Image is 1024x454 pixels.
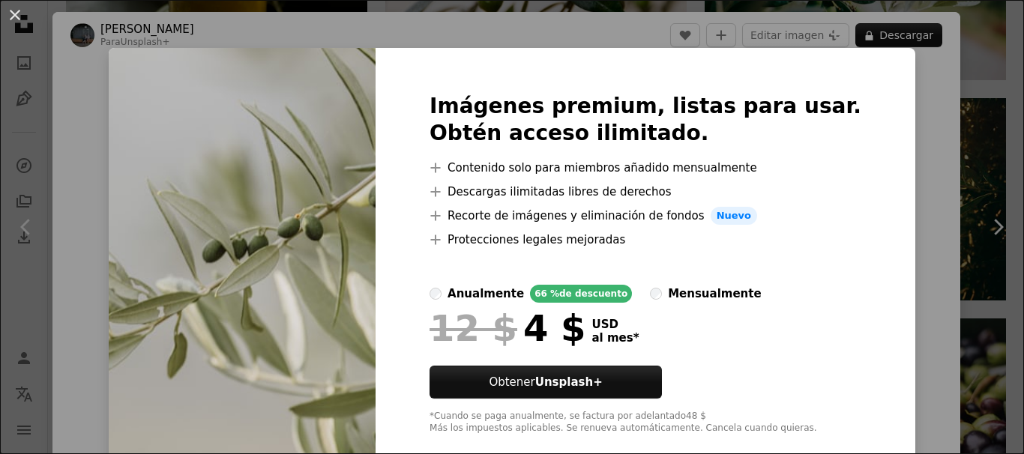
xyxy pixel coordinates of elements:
[430,411,861,435] div: *Cuando se paga anualmente, se factura por adelantado 48 $ Más los impuestos aplicables. Se renue...
[430,231,861,249] li: Protecciones legales mejoradas
[650,288,662,300] input: mensualmente
[430,366,662,399] button: ObtenerUnsplash+
[430,93,861,147] h2: Imágenes premium, listas para usar. Obtén acceso ilimitado.
[668,285,761,303] div: mensualmente
[430,288,442,300] input: anualmente66 %de descuento
[430,309,585,348] div: 4 $
[430,309,517,348] span: 12 $
[430,183,861,201] li: Descargas ilimitadas libres de derechos
[430,159,861,177] li: Contenido solo para miembros añadido mensualmente
[430,207,861,225] li: Recorte de imágenes y eliminación de fondos
[591,318,639,331] span: USD
[530,285,632,303] div: 66 % de descuento
[591,331,639,345] span: al mes *
[711,207,757,225] span: Nuevo
[448,285,524,303] div: anualmente
[535,375,603,389] strong: Unsplash+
